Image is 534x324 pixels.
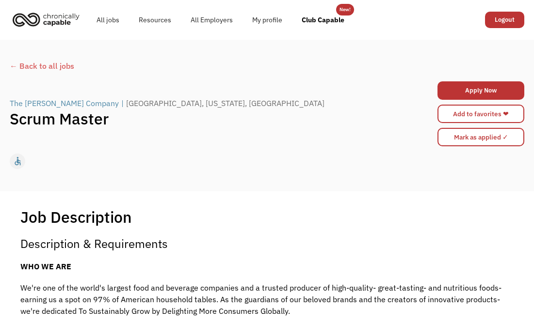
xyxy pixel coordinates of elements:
a: Apply Now [437,81,524,100]
div: The [PERSON_NAME] Company [10,97,119,109]
div: | [121,97,124,109]
a: home [10,9,87,30]
span: WHO WE ARE [20,262,71,271]
p: We're one of the world's largest food and beverage companies and a trusted producer of high-quali... [20,282,514,317]
h3: Description & Requirements [20,236,514,251]
a: The [PERSON_NAME] Company|[GEOGRAPHIC_DATA], [US_STATE], [GEOGRAPHIC_DATA] [10,97,327,109]
a: Logout [485,12,524,28]
a: ← Back to all jobs [10,60,524,72]
a: All Employers [181,4,243,35]
div: New! [340,4,351,15]
a: Resources [129,4,181,35]
h1: Job Description [20,207,132,227]
input: Mark as applied ✓ [437,128,524,146]
a: All jobs [87,4,129,35]
a: Club Capable [292,4,354,35]
h1: Scrum Master [10,109,396,128]
img: Chronically Capable logo [10,9,82,30]
div: [GEOGRAPHIC_DATA], [US_STATE], [GEOGRAPHIC_DATA] [126,97,324,109]
a: Add to favorites ❤ [437,105,524,123]
div: accessible [13,154,23,169]
form: Mark as applied form [437,125,524,149]
a: My profile [243,4,292,35]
